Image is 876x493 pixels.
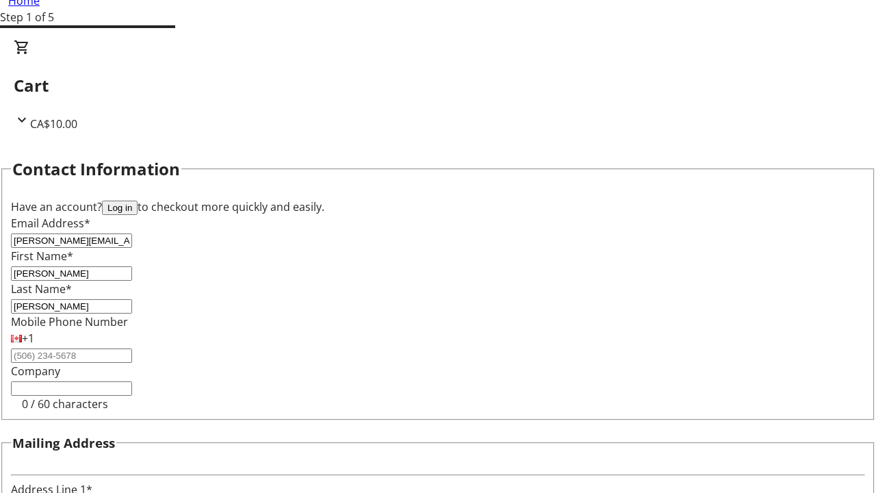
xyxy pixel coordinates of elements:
[11,281,72,296] label: Last Name*
[11,249,73,264] label: First Name*
[11,349,132,363] input: (506) 234-5678
[12,157,180,181] h2: Contact Information
[11,216,90,231] label: Email Address*
[14,73,862,98] h2: Cart
[11,314,128,329] label: Mobile Phone Number
[11,199,865,215] div: Have an account? to checkout more quickly and easily.
[12,433,115,453] h3: Mailing Address
[102,201,138,215] button: Log in
[14,39,862,132] div: CartCA$10.00
[30,116,77,131] span: CA$10.00
[11,364,60,379] label: Company
[22,396,108,412] tr-character-limit: 0 / 60 characters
